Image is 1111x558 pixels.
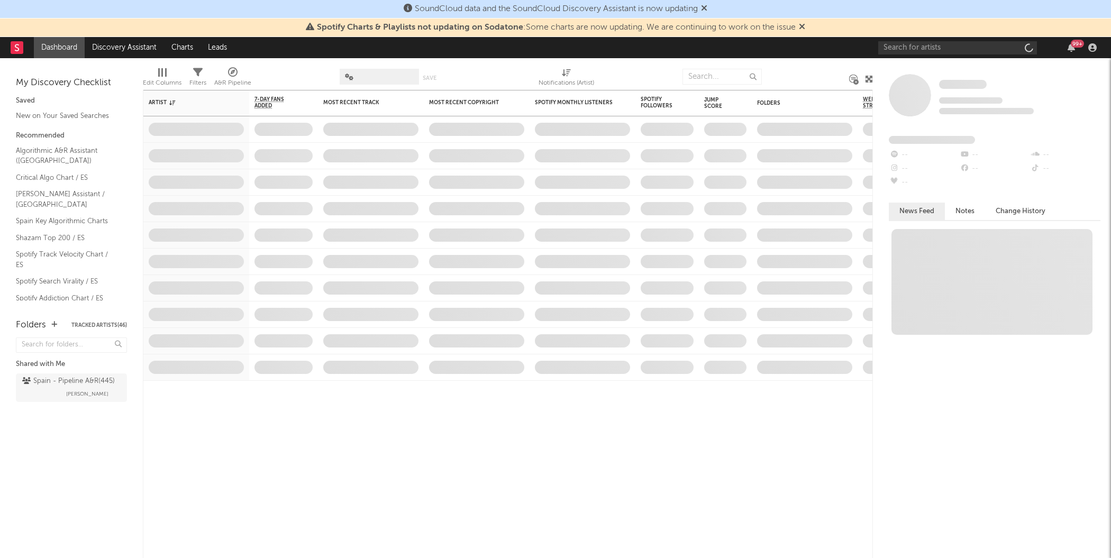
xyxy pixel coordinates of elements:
[1071,40,1084,48] div: 99 +
[254,96,297,109] span: 7-Day Fans Added
[985,203,1056,220] button: Change History
[16,172,116,184] a: Critical Algo Chart / ES
[16,215,116,227] a: Spain Key Algorithmic Charts
[143,63,181,94] div: Edit Columns
[34,37,85,58] a: Dashboard
[189,77,206,89] div: Filters
[16,276,116,287] a: Spotify Search Virality / ES
[539,63,594,94] div: Notifications (Artist)
[16,145,116,167] a: Algorithmic A&R Assistant ([GEOGRAPHIC_DATA])
[214,77,251,89] div: A&R Pipeline
[16,95,127,107] div: Saved
[16,358,127,371] div: Shared with Me
[535,99,614,106] div: Spotify Monthly Listeners
[143,77,181,89] div: Edit Columns
[22,375,115,388] div: Spain - Pipeline A&R ( 445 )
[939,79,987,90] a: Some Artist
[889,162,959,176] div: --
[682,69,762,85] input: Search...
[214,63,251,94] div: A&R Pipeline
[16,77,127,89] div: My Discovery Checklist
[16,373,127,402] a: Spain - Pipeline A&R(445)[PERSON_NAME]
[939,97,1003,104] span: Tracking Since: [DATE]
[16,232,116,244] a: Shazam Top 200 / ES
[423,75,436,81] button: Save
[323,99,403,106] div: Most Recent Track
[889,148,959,162] div: --
[16,319,46,332] div: Folders
[889,176,959,189] div: --
[16,110,116,122] a: New on Your Saved Searches
[959,162,1030,176] div: --
[863,96,900,109] span: Weekly US Streams
[317,23,796,32] span: : Some charts are now updating. We are continuing to work on the issue
[889,203,945,220] button: News Feed
[939,80,987,89] span: Some Artist
[164,37,201,58] a: Charts
[641,96,678,109] div: Spotify Followers
[878,41,1037,54] input: Search for artists
[539,77,594,89] div: Notifications (Artist)
[1030,162,1100,176] div: --
[66,388,108,400] span: [PERSON_NAME]
[415,5,698,13] span: SoundCloud data and the SoundCloud Discovery Assistant is now updating
[71,323,127,328] button: Tracked Artists(46)
[704,97,731,109] div: Jump Score
[959,148,1030,162] div: --
[16,188,116,210] a: [PERSON_NAME] Assistant / [GEOGRAPHIC_DATA]
[16,292,116,304] a: Spotify Addiction Chart / ES
[799,23,805,32] span: Dismiss
[945,203,985,220] button: Notes
[16,249,116,270] a: Spotify Track Velocity Chart / ES
[201,37,234,58] a: Leads
[429,99,508,106] div: Most Recent Copyright
[16,130,127,142] div: Recommended
[16,337,127,353] input: Search for folders...
[701,5,707,13] span: Dismiss
[757,100,836,106] div: Folders
[939,108,1034,114] span: 0 fans last week
[85,37,164,58] a: Discovery Assistant
[149,99,228,106] div: Artist
[1068,43,1075,52] button: 99+
[1030,148,1100,162] div: --
[889,136,975,144] span: Fans Added by Platform
[317,23,523,32] span: Spotify Charts & Playlists not updating on Sodatone
[189,63,206,94] div: Filters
